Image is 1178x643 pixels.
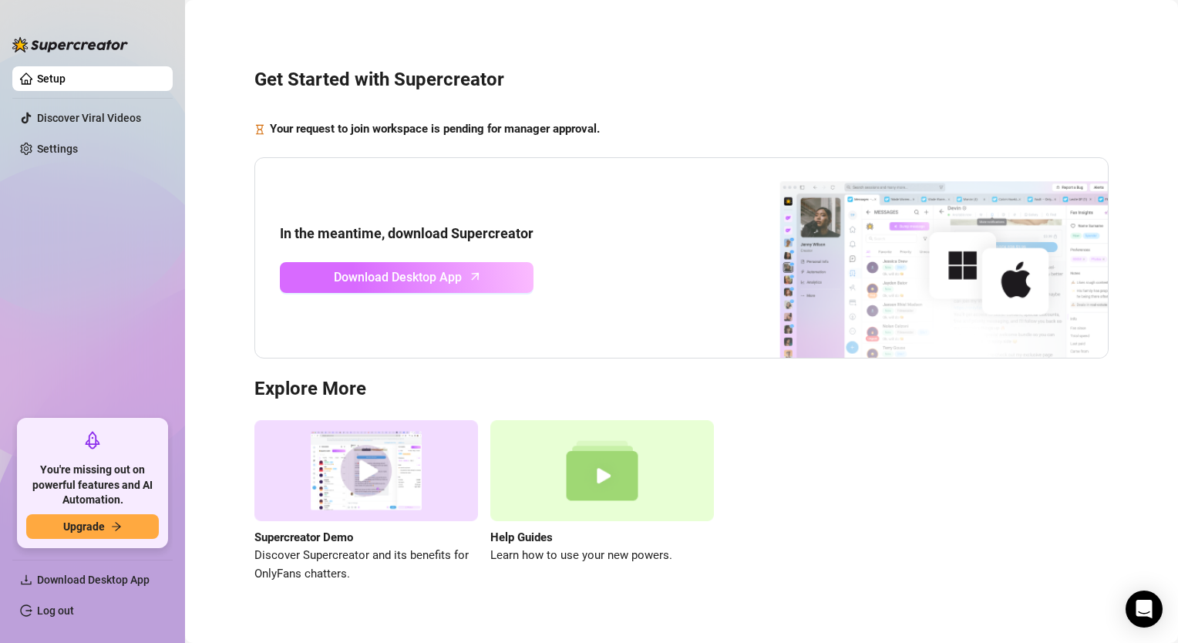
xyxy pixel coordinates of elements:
a: Discover Viral Videos [37,112,141,124]
h3: Explore More [254,377,1109,402]
span: arrow-up [466,268,484,285]
a: Setup [37,72,66,85]
button: Upgradearrow-right [26,514,159,539]
strong: In the meantime, download Supercreator [280,225,533,241]
a: Supercreator DemoDiscover Supercreator and its benefits for OnlyFans chatters. [254,420,478,583]
img: download app [722,158,1108,359]
span: rocket [83,431,102,449]
a: Help GuidesLearn how to use your new powers. [490,420,714,583]
a: Download Desktop Apparrow-up [280,262,533,293]
strong: Your request to join workspace is pending for manager approval. [270,122,600,136]
strong: Help Guides [490,530,553,544]
span: Learn how to use your new powers. [490,547,714,565]
img: logo-BBDzfeDw.svg [12,37,128,52]
span: Upgrade [63,520,105,533]
span: arrow-right [111,521,122,532]
div: Open Intercom Messenger [1126,591,1163,628]
span: Discover Supercreator and its benefits for OnlyFans chatters. [254,547,478,583]
strong: Supercreator Demo [254,530,353,544]
span: You're missing out on powerful features and AI Automation. [26,463,159,508]
img: supercreator demo [254,420,478,521]
a: Settings [37,143,78,155]
span: download [20,574,32,586]
span: Download Desktop App [37,574,150,586]
img: help guides [490,420,714,521]
a: Log out [37,604,74,617]
span: Download Desktop App [334,268,462,287]
h3: Get Started with Supercreator [254,68,1109,93]
span: hourglass [254,120,265,139]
